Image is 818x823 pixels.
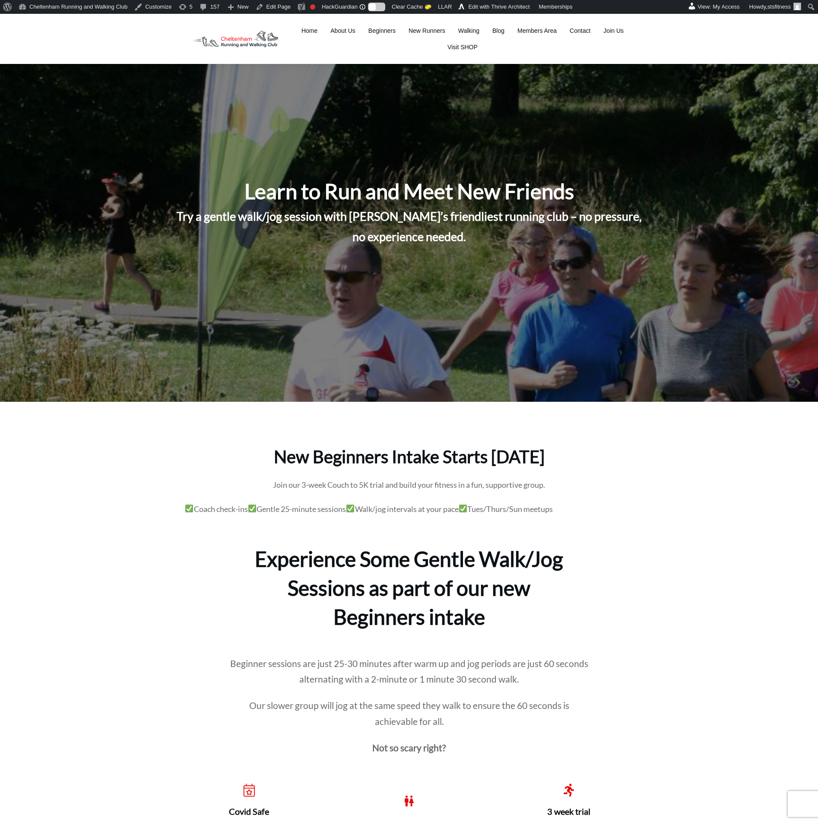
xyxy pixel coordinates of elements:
img: Decathlon [184,25,285,54]
a: Members Area [517,25,557,37]
a: Beginners [368,25,396,37]
a: Walking [458,25,479,37]
img: ✅ [459,505,467,512]
h1: Learn to Run and Meet New Friends [244,178,574,205]
a: About Us [330,25,355,37]
img: ✅ [346,505,354,512]
span: Our slower group will jog at the same speed they walk to ensure the 60 seconds is achievable for ... [249,700,569,727]
a: Blog [492,25,504,37]
a: Join Us [603,25,624,37]
div: Focus keyphrase not set [310,4,315,10]
a: Visit SHOP [447,41,478,53]
p: Join our 3-week Couch to 5K trial and build your fitness in a fun, supportive group. [185,478,633,502]
span: stsfitness [767,3,791,10]
h4: Covid Safe [184,805,314,817]
strong: Experience Some Gentle Walk/Jog Sessions as part of our new Beginners intake [255,547,563,629]
span: 🧽 [425,3,431,10]
h1: New Beginners Intake Starts [DATE] [185,445,633,478]
img: ✅ [185,505,193,512]
p: Coach check-ins Gentle 25-minute sessions Walk/jog intervals at your pace Tues/Thurs/Sun meetups [185,502,633,527]
a: Home [301,25,317,37]
img: ✅ [248,505,256,512]
a: Contact [570,25,590,37]
span: Not so scary right? [372,742,446,753]
h4: 3 week trial [504,805,634,817]
span: Beginner sessions are just 25-30 minutes after warm up and jog periods are just 60 seconds altern... [230,658,588,685]
strong: Try a gentle walk/jog session with [PERSON_NAME]’s friendliest running club – no pressure, no exp... [177,209,642,244]
a: New Runners [409,25,445,37]
span: Clear Cache [392,3,423,10]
